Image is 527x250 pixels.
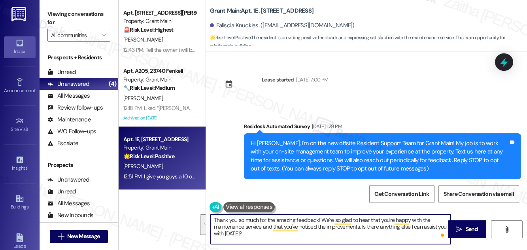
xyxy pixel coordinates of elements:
[4,114,36,136] a: Site Visit •
[210,34,527,51] span: : The resident is providing positive feedback and expressing satisfaction with the maintenance se...
[47,104,103,112] div: Review follow-ups
[4,153,36,174] a: Insights •
[123,76,196,84] div: Property: Grant Main
[35,87,36,92] span: •
[294,76,329,84] div: [DATE] 7:00 PM
[244,122,521,133] div: Residesk Automated Survey
[448,220,486,238] button: Send
[47,68,76,76] div: Unread
[4,36,36,58] a: Inbox
[123,67,196,75] div: Apt. A205, 23740 Fenkell
[438,185,519,203] button: Share Conversation via email
[28,125,30,131] span: •
[123,163,163,170] span: [PERSON_NAME]
[47,139,78,148] div: Escalate
[123,17,196,25] div: Property: Grant Main
[466,225,478,233] span: Send
[123,26,174,33] strong: 🚨 Risk Level: Highest
[47,187,76,196] div: Unread
[40,161,118,169] div: Prospects
[374,190,429,198] span: Get Conversation Link
[67,232,100,241] span: New Message
[102,32,106,38] i: 
[107,78,118,90] div: (4)
[244,179,521,191] div: Tagged as:
[47,92,90,100] div: All Messages
[310,122,342,131] div: [DATE] 1:29 PM
[47,80,89,88] div: Unanswered
[4,192,36,213] a: Buildings
[47,176,89,184] div: Unanswered
[47,199,90,208] div: All Messages
[504,226,510,233] i: 
[210,21,355,30] div: Faliscia Knuckles. ([EMAIL_ADDRESS][DOMAIN_NAME])
[47,127,96,136] div: WO Follow-ups
[456,226,462,233] i: 
[123,95,163,102] span: [PERSON_NAME]
[11,7,28,21] img: ResiDesk Logo
[40,53,118,62] div: Prospects + Residents
[58,233,64,240] i: 
[210,34,251,41] strong: 🌟 Risk Level: Positive
[50,230,108,243] button: New Message
[210,7,314,15] b: Grant Main: Apt. 1E, [STREET_ADDRESS]
[123,9,196,17] div: Apt. [STREET_ADDRESS][PERSON_NAME][PERSON_NAME]
[123,153,174,160] strong: 🌟 Risk Level: Positive
[47,8,110,29] label: Viewing conversations for
[51,29,98,42] input: All communities
[27,164,28,170] span: •
[369,185,434,203] button: Get Conversation Link
[123,144,196,152] div: Property: Grant Main
[123,113,197,123] div: Archived on [DATE]
[262,76,294,84] div: Lease started
[123,84,175,91] strong: 🔧 Risk Level: Medium
[123,46,239,53] div: 12:43 PM: Tell the owner i will be taking this to court
[211,214,451,244] textarea: To enrich screen reader interactions, please activate Accessibility in Grammarly extension settings
[251,139,508,173] div: Hi [PERSON_NAME], I'm on the new offsite Resident Support Team for Grant Main! My job is to work ...
[47,211,93,220] div: New Inbounds
[123,135,196,144] div: Apt. 1E, [STREET_ADDRESS]
[47,116,91,124] div: Maintenance
[123,36,163,43] span: [PERSON_NAME]
[444,190,514,198] span: Share Conversation via email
